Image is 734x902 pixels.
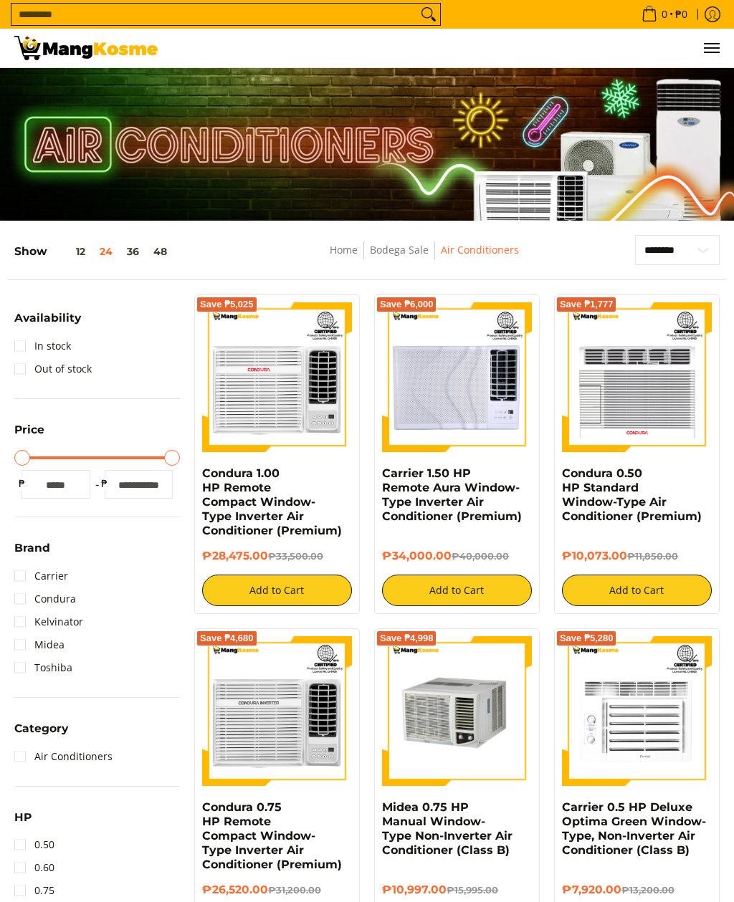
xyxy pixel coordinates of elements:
span: ₱0 [673,9,690,19]
button: 48 [146,246,174,257]
span: Save ₱5,025 [200,300,254,309]
span: Save ₱4,680 [200,634,254,643]
a: 0.50 [14,833,54,856]
a: Carrier 0.5 HP Deluxe Optima Green Window-Type, Non-Inverter Air Conditioner (Class B) [562,800,706,857]
button: Add to Cart [202,575,352,606]
a: Home [330,243,358,256]
summary: Open [14,542,50,565]
h6: ₱7,920.00 [562,883,712,897]
span: Save ₱6,000 [380,300,434,309]
span: Save ₱5,280 [560,634,614,643]
a: Toshiba [14,656,72,679]
summary: Open [14,812,32,834]
del: ₱11,850.00 [627,550,678,562]
del: ₱13,200.00 [621,884,675,896]
button: 24 [92,246,120,257]
h6: ₱10,073.00 [562,549,712,563]
a: Condura 1.00 HP Remote Compact Window-Type Inverter Air Conditioner (Premium) [202,466,342,537]
del: ₱31,200.00 [268,884,321,896]
ul: Customer Navigation [172,29,720,67]
a: 0.75 [14,879,54,902]
h6: ₱10,997.00 [382,883,532,897]
nav: Main Menu [172,29,720,67]
a: Condura 0.50 HP Standard Window-Type Air Conditioner (Premium) [562,466,702,523]
button: Add to Cart [562,575,712,606]
summary: Open [14,723,68,745]
span: Availability [14,312,81,324]
img: Carrier 1.50 HP Remote Aura Window-Type Inverter Air Conditioner (Premium) [382,302,532,452]
button: 12 [47,246,92,257]
img: Condura 0.75 HP Remote Compact Window-Type Inverter Air Conditioner (Premium) [202,636,352,786]
a: Carrier [14,565,68,587]
span: Category [14,723,68,734]
span: • [637,6,692,22]
h6: ₱28,475.00 [202,549,352,563]
a: Condura 0.75 HP Remote Compact Window-Type Inverter Air Conditioner (Premium) [202,800,342,871]
a: Air Conditioners [441,243,519,256]
button: Menu [702,29,720,67]
img: Carrier 0.5 HP Deluxe Optima Green Window-Type, Non-Inverter Air Conditioner (Class B) [562,636,712,786]
span: 0 [659,9,669,19]
img: midea-.75hp-manual-window-type-non-inverter-aircon-full-view-mang-kosme [382,636,532,786]
a: Kelvinator [14,610,83,633]
span: Save ₱1,777 [560,300,614,309]
span: ₱ [14,476,29,491]
a: Bodega Sale [370,243,429,256]
span: Price [14,424,44,436]
button: 36 [120,246,146,257]
del: ₱40,000.00 [452,550,509,562]
img: Bodega Sale Aircon l Mang Kosme: Home Appliances Warehouse Sale | Page 2 [14,36,158,60]
a: Out of stock [14,358,92,380]
a: In stock [14,335,71,358]
span: ₱ [97,476,112,491]
span: Save ₱4,998 [380,634,434,643]
h6: ₱34,000.00 [382,549,532,563]
button: Search [417,4,440,25]
a: Midea [14,633,65,656]
a: Carrier 1.50 HP Remote Aura Window-Type Inverter Air Conditioner (Premium) [382,466,522,523]
span: HP [14,812,32,823]
img: Condura 1.00 HP Remote Compact Window-Type Inverter Air Conditioner (Premium) [202,302,352,452]
h5: Show [14,244,174,258]
del: ₱15,995.00 [447,884,498,896]
img: condura-wrac-6s-premium-mang-kosme [562,302,712,452]
span: Brand [14,542,50,554]
a: 0.60 [14,856,54,879]
nav: Breadcrumbs [258,241,591,274]
a: Condura [14,587,76,610]
summary: Open [14,424,44,446]
a: Air Conditioners [14,745,113,768]
a: Midea 0.75 HP Manual Window-Type Non-Inverter Air Conditioner (Class B) [382,800,513,857]
del: ₱33,500.00 [268,550,323,562]
button: Add to Cart [382,575,532,606]
h6: ₱26,520.00 [202,883,352,897]
summary: Open [14,312,81,335]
